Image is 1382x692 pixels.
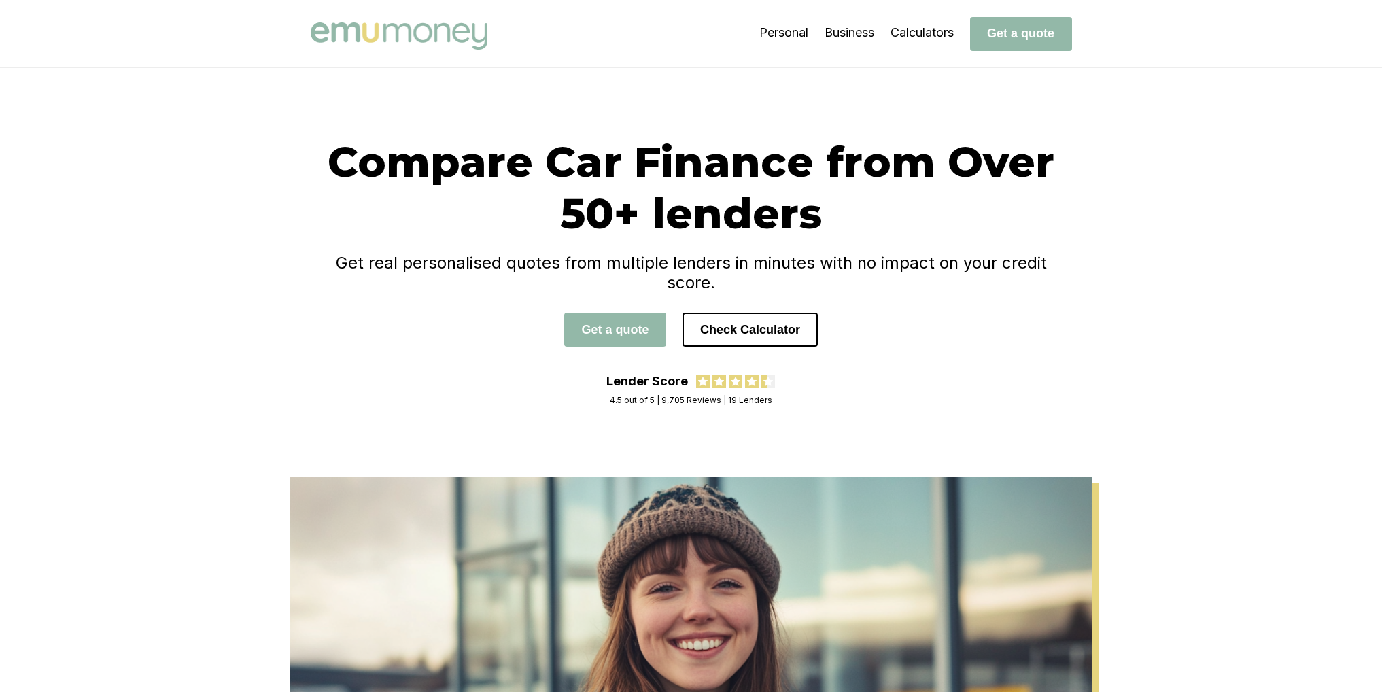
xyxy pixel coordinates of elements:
[761,375,775,388] img: review star
[683,322,818,336] a: Check Calculator
[729,375,742,388] img: review star
[696,375,710,388] img: review star
[311,22,487,50] img: Emu Money logo
[606,374,688,388] div: Lender Score
[712,375,726,388] img: review star
[683,313,818,347] button: Check Calculator
[970,17,1072,51] button: Get a quote
[745,375,759,388] img: review star
[311,136,1072,239] h1: Compare Car Finance from Over 50+ lenders
[970,26,1072,40] a: Get a quote
[564,322,666,336] a: Get a quote
[564,313,666,347] button: Get a quote
[610,395,772,405] div: 4.5 out of 5 | 9,705 Reviews | 19 Lenders
[311,253,1072,292] h4: Get real personalised quotes from multiple lenders in minutes with no impact on your credit score.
